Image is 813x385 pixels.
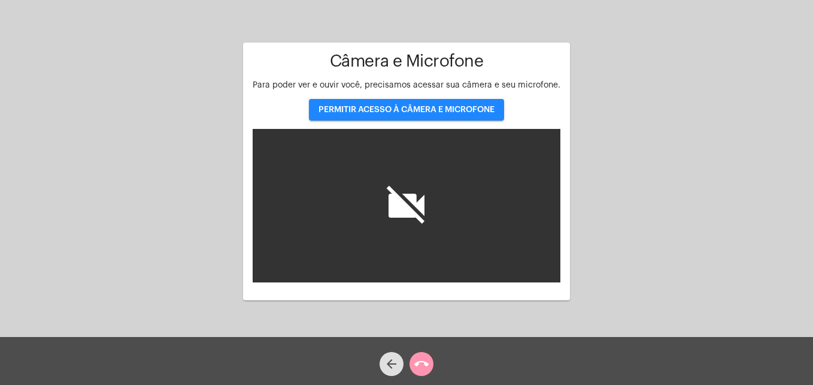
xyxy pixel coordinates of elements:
i: videocam_off [383,182,430,230]
mat-icon: arrow_back [384,357,399,371]
span: PERMITIR ACESSO À CÂMERA E MICROFONE [318,106,495,114]
h1: Câmera e Microfone [253,52,560,71]
button: PERMITIR ACESSO À CÂMERA E MICROFONE [309,99,504,121]
mat-icon: call_end [414,357,429,371]
span: Para poder ver e ouvir você, precisamos acessar sua câmera e seu microfone. [253,81,560,89]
